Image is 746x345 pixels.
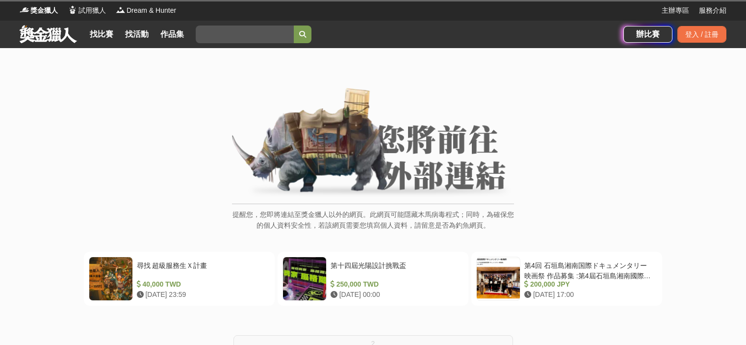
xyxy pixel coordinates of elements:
div: [DATE] 17:00 [524,290,653,300]
img: External Link Banner [232,88,514,199]
span: Dream & Hunter [127,5,176,16]
div: 尋找 超級服務生Ｘ計畫 [137,261,266,279]
a: 尋找 超級服務生Ｘ計畫 40,000 TWD [DATE] 23:59 [84,252,275,306]
div: 第4回 石垣島湘南国際ドキュメンタリー映画祭 作品募集 :第4屆石垣島湘南國際紀錄片電影節作品徵集 [524,261,653,279]
img: Logo [116,5,126,15]
a: 找比賽 [86,27,117,41]
img: Logo [68,5,77,15]
a: LogoDream & Hunter [116,5,176,16]
a: 第4回 石垣島湘南国際ドキュメンタリー映画祭 作品募集 :第4屆石垣島湘南國際紀錄片電影節作品徵集 200,000 JPY [DATE] 17:00 [471,252,662,306]
img: Logo [20,5,29,15]
span: 試用獵人 [78,5,106,16]
a: 找活動 [121,27,153,41]
div: 250,000 TWD [331,279,460,290]
a: Logo試用獵人 [68,5,106,16]
a: Logo獎金獵人 [20,5,58,16]
p: 提醒您，您即將連結至獎金獵人以外的網頁。此網頁可能隱藏木馬病毒程式；同時，為確保您的個人資料安全性，若該網頁需要您填寫個人資料，請留意是否為釣魚網頁。 [232,209,514,241]
a: 服務介紹 [699,5,726,16]
div: 40,000 TWD [137,279,266,290]
a: 辦比賽 [623,26,672,43]
a: 主辦專區 [662,5,689,16]
a: 作品集 [156,27,188,41]
div: 登入 / 註冊 [677,26,726,43]
a: 第十四屆光陽設計挑戰盃 250,000 TWD [DATE] 00:00 [278,252,468,306]
div: [DATE] 23:59 [137,290,266,300]
span: 獎金獵人 [30,5,58,16]
div: [DATE] 00:00 [331,290,460,300]
div: 200,000 JPY [524,279,653,290]
div: 第十四屆光陽設計挑戰盃 [331,261,460,279]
